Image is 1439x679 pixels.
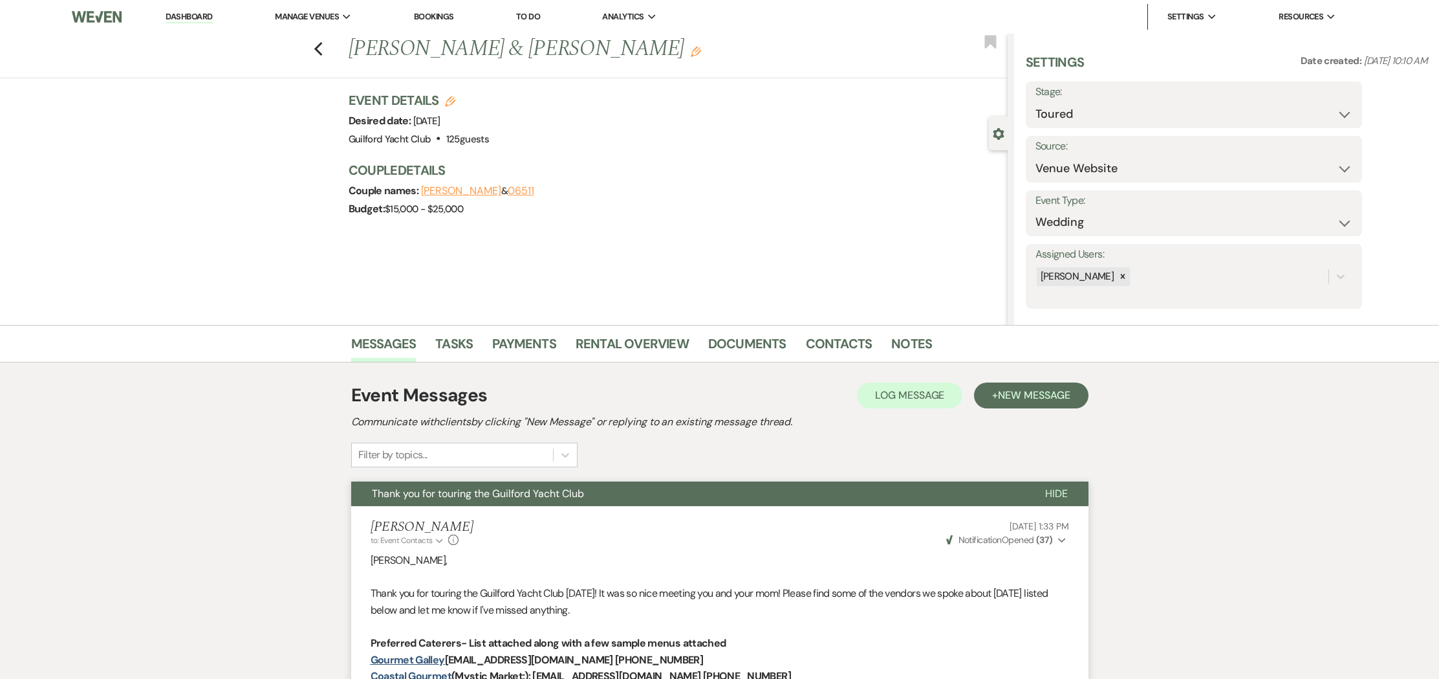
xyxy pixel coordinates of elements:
[351,382,488,409] h1: Event Messages
[349,202,385,216] span: Budget:
[349,91,489,109] h3: Event Details
[993,127,1004,139] button: Close lead details
[806,333,872,362] a: Contacts
[371,535,433,546] span: to: Event Contacts
[371,519,473,535] h5: [PERSON_NAME]
[1045,487,1068,500] span: Hide
[435,333,473,362] a: Tasks
[516,11,540,22] a: To Do
[576,333,689,362] a: Rental Overview
[1035,137,1352,156] label: Source:
[421,186,501,196] button: [PERSON_NAME]
[1279,10,1323,23] span: Resources
[349,34,871,65] h1: [PERSON_NAME] & [PERSON_NAME]
[857,383,962,408] button: Log Message
[351,482,1024,506] button: Thank you for touring the Guilford Yacht Club
[371,653,445,667] a: Gourmet Galley
[349,161,995,179] h3: Couple Details
[1026,53,1085,82] h3: Settings
[1301,54,1364,67] span: Date created:
[349,114,413,128] span: Desired date:
[371,552,1069,569] p: [PERSON_NAME],
[445,653,703,667] strong: [EMAIL_ADDRESS][DOMAIN_NAME] [PHONE_NUMBER]
[1364,54,1427,67] span: [DATE] 10:10 AM
[421,184,534,197] span: &
[1037,267,1116,286] div: [PERSON_NAME]
[1035,192,1352,210] label: Event Type:
[602,10,644,23] span: Analytics
[974,383,1088,408] button: +New Message
[944,533,1068,547] button: NotificationOpened (37)
[1036,534,1053,546] strong: ( 37 )
[958,534,1002,546] span: Notification
[349,133,431,146] span: Guilford Yacht Club
[351,333,417,362] a: Messages
[385,203,463,216] span: $15,000 - $25,000
[1035,245,1352,264] label: Assigned Users:
[508,186,534,196] button: 06511
[891,333,932,362] a: Notes
[1024,482,1088,506] button: Hide
[372,487,584,500] span: Thank you for touring the Guilford Yacht Club
[998,388,1070,402] span: New Message
[275,10,339,23] span: Manage Venues
[371,535,445,546] button: to: Event Contacts
[708,333,786,362] a: Documents
[72,3,122,30] img: Weven Logo
[371,636,726,650] strong: Preferred Caterers- List attached along with a few sample menus attached
[351,414,1088,430] h2: Communicate with clients by clicking "New Message" or replying to an existing message thread.
[1010,520,1068,532] span: [DATE] 1:33 PM
[349,184,421,197] span: Couple names:
[371,586,1048,617] span: Thank you for touring the Guilford Yacht Club [DATE]! It was so nice meeting you and your mom! Pl...
[358,447,427,463] div: Filter by topics...
[1035,83,1352,102] label: Stage:
[691,45,701,57] button: Edit
[1167,10,1204,23] span: Settings
[166,11,212,23] a: Dashboard
[875,388,944,402] span: Log Message
[492,333,556,362] a: Payments
[414,11,454,22] a: Bookings
[946,534,1053,546] span: Opened
[446,133,489,146] span: 125 guests
[413,115,440,128] span: [DATE]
